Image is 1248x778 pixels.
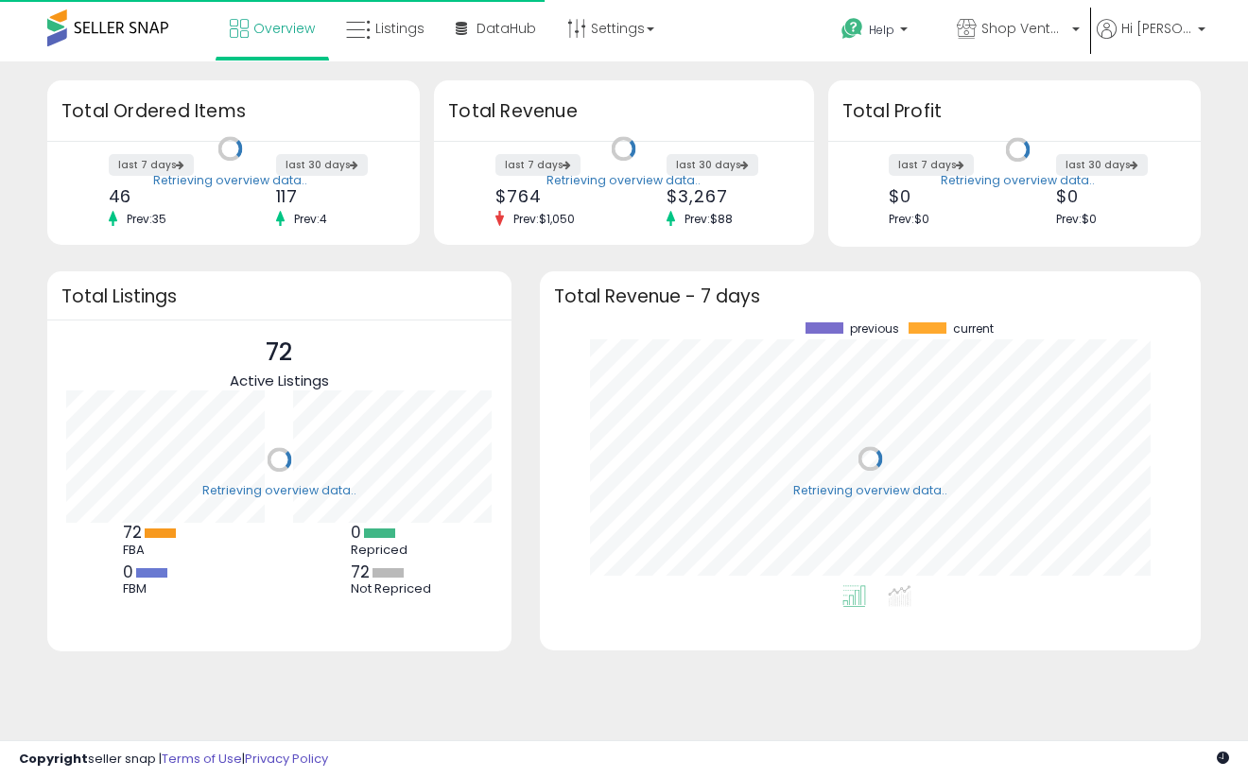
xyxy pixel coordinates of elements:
a: Help [826,3,940,61]
div: Retrieving overview data.. [941,173,1095,190]
div: seller snap | | [19,751,328,769]
span: Overview [253,19,315,38]
i: Get Help [841,17,864,41]
span: DataHub [477,19,536,38]
a: Terms of Use [162,750,242,768]
div: Retrieving overview data.. [202,483,356,500]
span: Help [869,22,894,38]
div: Retrieving overview data.. [546,172,701,189]
a: Privacy Policy [245,750,328,768]
span: Shop Ventures Corp [981,19,1066,38]
span: Listings [375,19,425,38]
a: Hi [PERSON_NAME] [1097,19,1205,61]
div: Retrieving overview data.. [793,482,947,499]
div: Retrieving overview data.. [153,172,307,189]
strong: Copyright [19,750,88,768]
span: Hi [PERSON_NAME] [1121,19,1192,38]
